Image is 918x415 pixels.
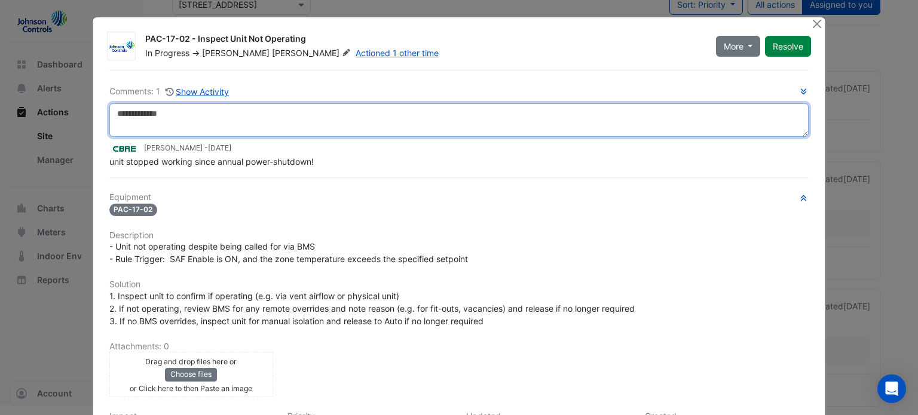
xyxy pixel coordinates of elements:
[145,48,189,58] span: In Progress
[109,204,158,216] span: PAC-17-02
[208,143,231,152] span: 2025-09-22 09:02:28
[109,342,809,352] h6: Attachments: 0
[144,143,231,153] small: [PERSON_NAME] -
[109,142,139,155] img: CBRE Charter Hall
[165,368,217,381] button: Choose files
[165,85,230,99] button: Show Activity
[109,291,635,326] span: 1. Inspect unit to confirm if operating (e.g. via vent airflow or physical unit) 2. If not operat...
[810,17,823,30] button: Close
[765,36,811,57] button: Resolve
[724,40,743,53] span: More
[109,241,468,264] span: - Unit not operating despite being called for via BMS - Rule Trigger: SAF Enable is ON, and the z...
[716,36,761,57] button: More
[202,48,270,58] span: [PERSON_NAME]
[130,384,252,393] small: or Click here to then Paste an image
[109,279,809,290] h6: Solution
[108,41,135,53] img: Johnson Controls
[272,47,353,59] span: [PERSON_NAME]
[877,374,906,403] div: Open Intercom Messenger
[109,85,230,99] div: Comments: 1
[192,48,200,58] span: ->
[109,230,809,241] h6: Description
[145,33,702,47] div: PAC-17-02 - Inspect Unit Not Operating
[145,357,237,366] small: Drag and drop files here or
[109,156,314,167] span: unit stopped working since annual power-shutdown!
[109,192,809,202] h6: Equipment
[356,48,439,58] a: Actioned 1 other time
